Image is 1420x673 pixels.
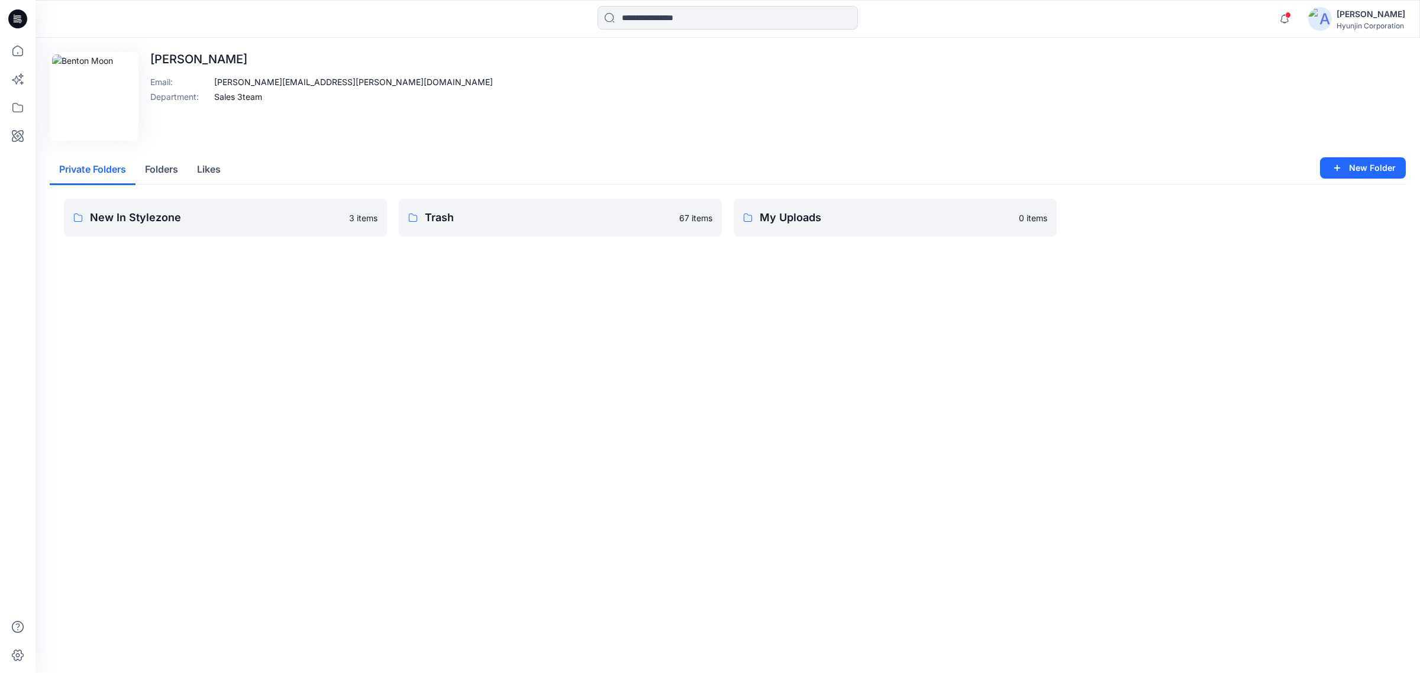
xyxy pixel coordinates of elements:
a: New In Stylezone3 items [64,199,387,237]
p: [PERSON_NAME] [150,52,493,66]
p: New In Stylezone [90,209,342,226]
button: New Folder [1320,157,1406,179]
p: Trash [425,209,672,226]
a: Trash67 items [399,199,722,237]
button: Folders [135,155,188,185]
a: My Uploads0 items [734,199,1057,237]
button: Private Folders [50,155,135,185]
div: [PERSON_NAME] [1337,7,1405,21]
p: My Uploads [760,209,1012,226]
p: Sales 3team [214,90,262,103]
p: 67 items [679,212,712,224]
img: avatar [1308,7,1332,31]
button: Likes [188,155,230,185]
img: Benton Moon [52,54,136,138]
p: 3 items [349,212,377,224]
p: Department : [150,90,209,103]
p: Email : [150,76,209,88]
div: Hyunjin Corporation [1337,21,1405,30]
p: 0 items [1019,212,1047,224]
p: [PERSON_NAME][EMAIL_ADDRESS][PERSON_NAME][DOMAIN_NAME] [214,76,493,88]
